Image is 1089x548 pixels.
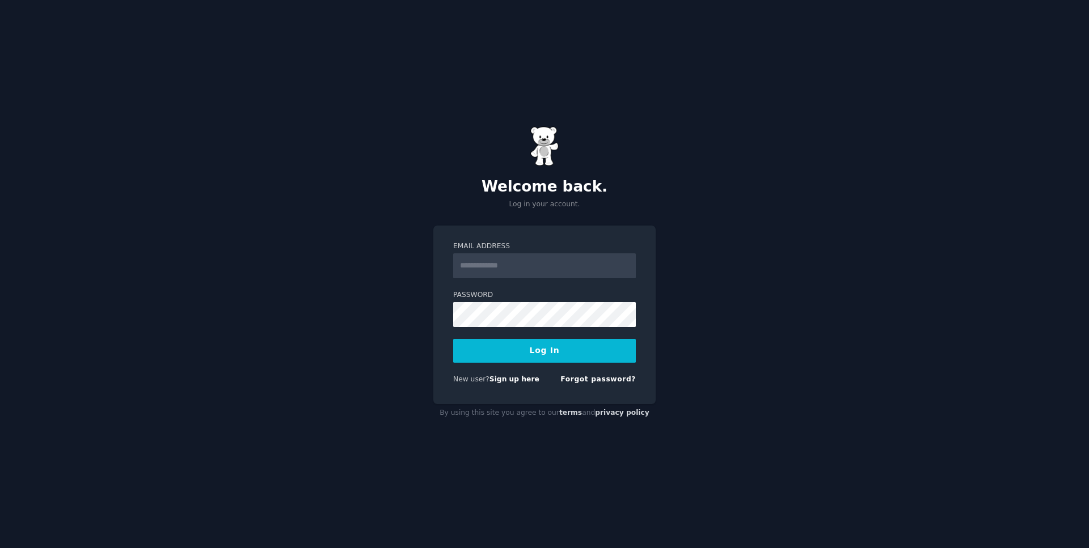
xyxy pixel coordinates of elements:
a: privacy policy [595,409,649,417]
label: Email Address [453,241,636,252]
a: Sign up here [489,375,539,383]
p: Log in your account. [433,199,656,210]
img: Gummy Bear [530,126,559,166]
div: By using this site you agree to our and [433,404,656,422]
h2: Welcome back. [433,178,656,196]
button: Log In [453,339,636,363]
a: Forgot password? [560,375,636,383]
label: Password [453,290,636,300]
span: New user? [453,375,489,383]
a: terms [559,409,582,417]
